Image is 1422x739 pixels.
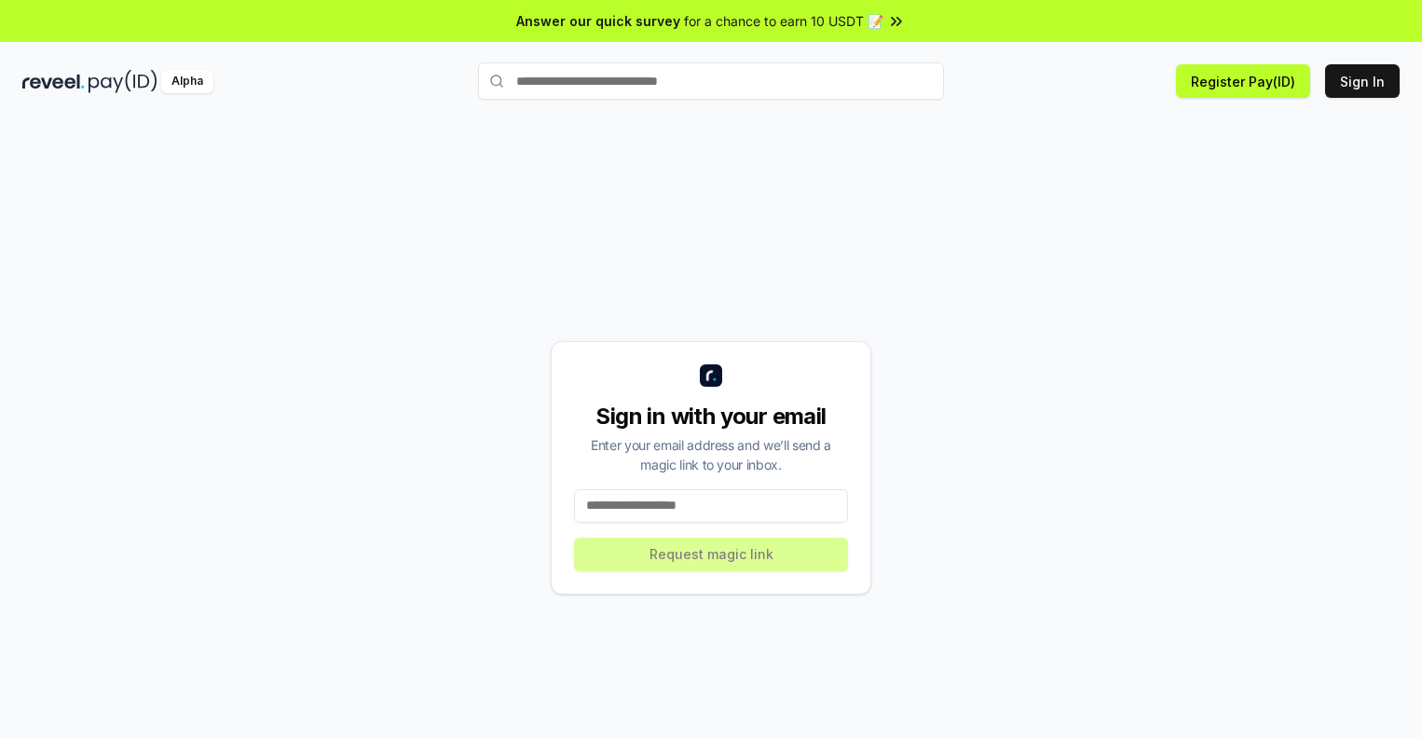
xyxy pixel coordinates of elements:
img: pay_id [89,70,157,93]
img: logo_small [700,364,722,387]
button: Register Pay(ID) [1176,64,1310,98]
div: Enter your email address and we’ll send a magic link to your inbox. [574,435,848,474]
span: for a chance to earn 10 USDT 📝 [684,11,883,31]
button: Sign In [1325,64,1400,98]
div: Sign in with your email [574,402,848,431]
div: Alpha [161,70,213,93]
img: reveel_dark [22,70,85,93]
span: Answer our quick survey [516,11,680,31]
